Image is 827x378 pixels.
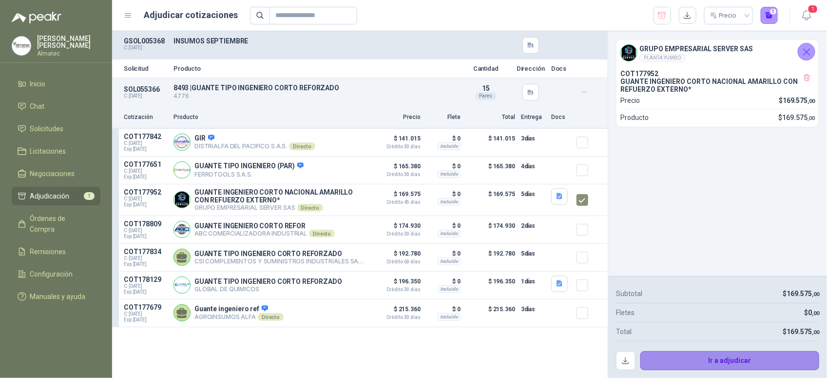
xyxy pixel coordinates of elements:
[30,146,66,157] span: Licitaciones
[620,70,815,78] p: COT177952
[30,101,45,112] span: Chat
[521,160,545,172] p: 4 días
[808,115,815,121] span: ,00
[30,291,86,302] span: Manuales y ayuda
[297,204,323,212] div: Directo
[521,133,545,144] p: 3 días
[787,328,819,336] span: 169.575
[710,8,738,23] div: Precio
[124,311,168,317] span: C: [DATE]
[12,209,100,239] a: Órdenes de Compra
[194,313,284,321] p: AGROINSUMOS ALFA
[482,84,490,92] span: 15
[466,248,515,267] p: $ 192.780
[639,54,686,62] div: PLANTA YUMBO
[787,290,819,298] span: 169.575
[372,160,421,177] p: $ 165.380
[616,307,635,318] p: Fletes
[124,140,168,146] span: C: [DATE]
[779,95,815,106] p: $
[124,317,168,323] span: Exp: [DATE]
[194,285,342,293] p: GLOBAL DE QUIMICOS
[124,85,168,93] p: SOL055366
[808,98,815,104] span: ,00
[194,188,366,204] p: GUANTE INGENIERO CORTO NACIONAL AMARILLO CON REFUERZO EXTERNO*
[124,160,168,168] p: COT177651
[12,12,61,23] img: Logo peakr
[438,285,461,293] div: Incluido
[372,232,421,237] span: Crédito 30 días
[620,112,649,123] p: Producto
[516,65,545,72] p: Dirección
[372,200,421,205] span: Crédito 45 días
[12,97,100,116] a: Chat
[30,79,46,89] span: Inicio
[426,113,461,122] p: Flete
[798,7,815,24] button: 1
[124,174,168,180] span: Exp: [DATE]
[84,192,95,200] span: 1
[174,162,190,178] img: Company Logo
[620,95,640,106] p: Precio
[12,265,100,283] a: Configuración
[124,65,168,72] p: Solicitud
[778,112,815,123] p: $
[124,168,168,174] span: C: [DATE]
[124,248,168,256] p: COT177834
[372,259,421,264] span: Crédito 60 días
[372,188,421,205] p: $ 169.575
[30,123,64,134] span: Solicitudes
[124,45,168,51] p: C: [DATE]
[30,213,91,235] span: Órdenes de Compra
[173,113,366,122] p: Producto
[124,202,168,208] span: Exp: [DATE]
[12,142,100,160] a: Licitaciones
[124,303,168,311] p: COT177679
[462,65,510,72] p: Cantidad
[640,351,820,371] button: Ir a adjudicar
[194,222,335,230] p: GUANTE INGENIERO CORTO REFOR
[194,171,304,178] p: FERROTOOLS S.A.S.
[30,191,70,201] span: Adjudicación
[12,287,100,306] a: Manuales y ayuda
[124,113,168,122] p: Cotización
[521,188,545,200] p: 5 días
[124,37,168,45] p: GSOL005368
[466,133,515,152] p: $ 141.015
[426,188,461,200] p: $ 0
[124,146,168,152] span: Exp: [DATE]
[621,45,637,61] img: Company Logo
[466,160,515,180] p: $ 165.380
[551,65,571,72] p: Docs
[798,43,815,60] button: Cerrar
[12,187,100,205] a: Adjudicación1
[12,75,100,93] a: Inicio
[466,113,515,122] p: Total
[194,134,315,143] p: GIR
[372,303,421,320] p: $ 215.360
[812,329,819,336] span: ,00
[372,276,421,292] p: $ 196.350
[616,40,819,66] div: Company LogoGRUPO EMPRESARIAL SERVER SASPLANTA YUMBO
[426,220,461,232] p: $ 0
[12,119,100,138] a: Solicitudes
[174,277,190,293] img: Company Logo
[466,303,515,323] p: $ 215.360
[521,220,545,232] p: 2 días
[124,261,168,267] span: Exp: [DATE]
[194,278,342,285] p: GUANTE TIPO INGENIERO CORTO REFORZADO
[616,288,642,299] p: Subtotal
[30,168,75,179] span: Negociaciones
[438,313,461,321] div: Incluido
[438,198,461,206] div: Incluido
[426,303,461,315] p: $ 0
[173,37,456,45] p: INSUMOS SEPTIEMBRE
[438,170,461,178] div: Incluido
[174,221,190,238] img: Company Logo
[783,326,819,337] p: $
[783,288,819,299] p: $
[372,133,421,149] p: $ 141.015
[194,162,304,171] p: GUANTE TIPO INGENIERO (PAR)
[30,269,73,279] span: Configuración
[12,242,100,261] a: Remisiones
